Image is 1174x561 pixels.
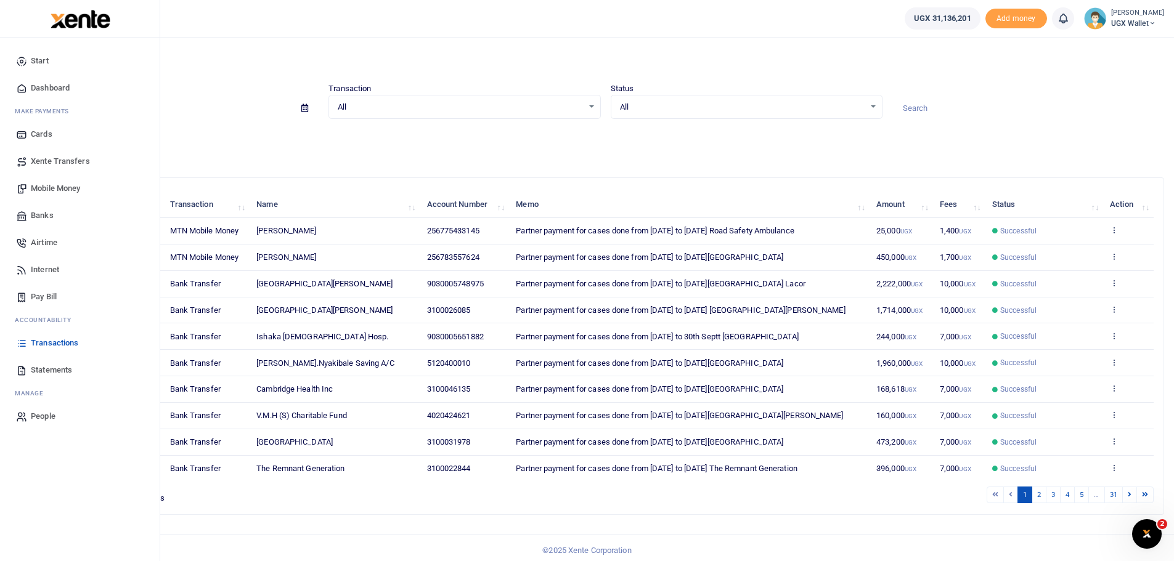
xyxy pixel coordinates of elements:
[256,464,344,473] span: The Remnant Generation
[940,332,971,341] span: 7,000
[47,98,291,119] input: select period
[427,464,471,473] span: 3100022844
[1046,486,1061,503] a: 3
[170,279,221,288] span: Bank Transfer
[1032,486,1046,503] a: 2
[47,134,1164,147] p: Download
[940,437,971,446] span: 7,000
[959,228,971,235] small: UGX
[876,305,923,315] span: 1,714,000
[959,334,971,341] small: UGX
[516,437,783,446] span: Partner payment for cases done from [DATE] to [DATE][GEOGRAPHIC_DATA]
[1000,331,1037,342] span: Successful
[10,384,150,403] li: M
[31,182,80,195] span: Mobile Money
[900,228,912,235] small: UGX
[170,226,239,235] span: MTN Mobile Money
[905,254,916,261] small: UGX
[170,305,221,315] span: Bank Transfer
[256,226,316,235] span: [PERSON_NAME]
[170,411,221,420] span: Bank Transfer
[876,411,916,420] span: 160,000
[985,9,1047,29] li: Toup your wallet
[31,291,57,303] span: Pay Bill
[31,364,72,376] span: Statements
[985,9,1047,29] span: Add money
[940,305,976,315] span: 10,000
[10,175,150,202] a: Mobile Money
[620,101,865,113] span: All
[328,83,371,95] label: Transaction
[1104,486,1123,503] a: 31
[256,279,393,288] span: [GEOGRAPHIC_DATA][PERSON_NAME]
[940,279,976,288] span: 10,000
[959,254,971,261] small: UGX
[10,283,150,310] a: Pay Bill
[24,315,71,325] span: countability
[427,279,484,288] span: 9030005748975
[964,360,976,367] small: UGX
[1000,463,1037,474] span: Successful
[427,384,471,394] span: 3100046135
[31,82,70,94] span: Dashboard
[10,148,150,175] a: Xente Transfers
[31,264,59,276] span: Internet
[516,464,797,473] span: Partner payment for cases done from [DATE] to [DATE] The Remnant Generation
[905,386,916,393] small: UGX
[1132,519,1162,549] iframe: Intercom live chat
[1111,18,1164,29] span: UGX Wallet
[427,437,471,446] span: 3100031978
[876,279,923,288] span: 2,222,000
[256,358,394,368] span: [PERSON_NAME].Nyakibale Saving A/C
[170,464,221,473] span: Bank Transfer
[170,384,221,394] span: Bank Transfer
[985,192,1103,218] th: Status: activate to sort column ascending
[905,7,980,30] a: UGX 31,136,201
[10,75,150,102] a: Dashboard
[876,464,916,473] span: 396,000
[256,252,316,262] span: [PERSON_NAME]
[10,121,150,148] a: Cards
[1074,486,1089,503] a: 5
[933,192,985,218] th: Fees: activate to sort column ascending
[256,305,393,315] span: [GEOGRAPHIC_DATA][PERSON_NAME]
[170,358,221,368] span: Bank Transfer
[516,332,798,341] span: Partner payment for cases done from [DATE] to 30th Septt [GEOGRAPHIC_DATA]
[516,252,783,262] span: Partner payment for cases done from [DATE] to [DATE][GEOGRAPHIC_DATA]
[420,192,509,218] th: Account Number: activate to sort column ascending
[31,209,54,222] span: Banks
[256,384,333,394] span: Cambridge Health Inc
[10,229,150,256] a: Airtime
[21,107,69,116] span: ake Payments
[516,384,783,394] span: Partner payment for cases done from [DATE] to [DATE][GEOGRAPHIC_DATA]
[10,202,150,229] a: Banks
[31,236,57,249] span: Airtime
[876,332,916,341] span: 244,000
[256,437,333,446] span: [GEOGRAPHIC_DATA]
[163,192,250,218] th: Transaction: activate to sort column ascending
[31,128,52,140] span: Cards
[31,55,49,67] span: Start
[10,357,150,384] a: Statements
[1157,519,1167,529] span: 2
[985,13,1047,22] a: Add money
[516,226,794,235] span: Partner payment for cases done from [DATE] to [DATE] Road Safety Ambulance
[427,226,479,235] span: 256775433145
[876,252,916,262] span: 450,000
[427,305,471,315] span: 3100026085
[1111,8,1164,18] small: [PERSON_NAME]
[911,360,923,367] small: UGX
[31,410,55,422] span: People
[57,485,509,504] div: Showing 1 to 10 of 304 entries
[427,332,484,341] span: 9030005651882
[516,305,845,315] span: Partner payment for cases done from [DATE] to [DATE] [GEOGRAPHIC_DATA][PERSON_NAME]
[10,102,150,121] li: M
[1000,437,1037,448] span: Successful
[1084,7,1164,30] a: profile-user [PERSON_NAME] UGX Wallet
[1084,7,1106,30] img: profile-user
[31,155,90,167] span: Xente Transfers
[914,12,971,25] span: UGX 31,136,201
[516,358,783,368] span: Partner payment for cases done from [DATE] to [DATE][GEOGRAPHIC_DATA]
[905,439,916,446] small: UGX
[1000,225,1037,236] span: Successful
